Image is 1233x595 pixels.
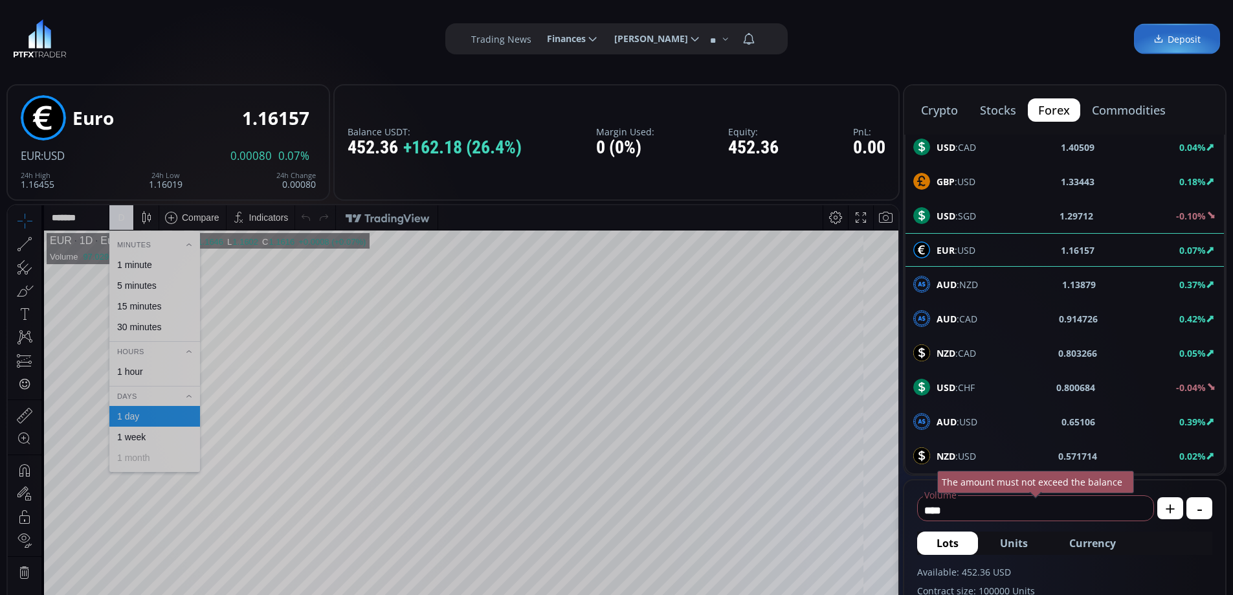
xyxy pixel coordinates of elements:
button: - [1186,497,1212,519]
span: Finances [538,26,586,52]
b: 1.33443 [1061,175,1094,188]
div: 24h Low [149,172,183,179]
div: Euro [72,108,114,128]
div: Toggle Log Scale [840,561,861,585]
div: 0.00080 [276,172,316,189]
div: Toggle Percentage [822,561,840,585]
span: Lots [937,535,959,551]
b: AUD [937,313,957,325]
div: The amount must not exceed the balance [937,471,1134,493]
img: LOGO [13,19,67,58]
b: 0.04% [1179,141,1206,153]
div: Hide Drawings Toolbar [30,530,36,548]
button: commodities [1082,98,1176,122]
span: Units [1000,535,1028,551]
button: crypto [911,98,968,122]
div: D [110,7,117,17]
a: Deposit [1134,24,1220,54]
b: -0.04% [1176,381,1206,394]
b: 0.914726 [1059,312,1098,326]
div: 3m [84,568,96,578]
label: Balance USDT: [348,127,522,137]
b: 1.40509 [1061,140,1094,154]
b: 1.13879 [1062,278,1096,291]
b: 0.02% [1179,450,1206,462]
button: Lots [917,532,978,555]
div: 1d [146,568,157,578]
div: 452.36 [728,138,779,158]
span: :CAD [937,140,976,154]
div: 5d [128,568,138,578]
span: :SGD [937,209,976,223]
div: Days [102,184,192,198]
b: 0.05% [1179,347,1206,359]
label: Available: 452.36 USD [917,565,1212,579]
b: NZD [937,347,955,359]
div: 30 minutes [109,117,153,127]
div: 97.029K [75,47,106,56]
div: 1D [64,30,85,41]
label: Margin Used: [596,127,654,137]
b: GBP [937,175,955,188]
span: +162.18 (26.4%) [403,138,522,158]
span: 0.07% [278,150,309,162]
div: 1 month [109,247,142,258]
b: AUD [937,278,957,291]
span: 0.00080 [230,150,272,162]
div: auto [866,568,883,578]
button: 13:15:03 (UTC) [739,561,810,585]
span: [PERSON_NAME] [605,26,688,52]
b: 0.39% [1179,416,1206,428]
span: :NZD [937,278,978,291]
div: Go to [173,561,194,585]
button: stocks [970,98,1027,122]
span: :USD [937,449,976,463]
div: Euro [85,30,115,41]
div: 1 hour [109,161,135,172]
div: 1.1616 [261,32,287,41]
div: 15 minutes [109,96,153,106]
span: :CHF [937,381,975,394]
button: Currency [1050,532,1135,555]
div: 1 day [109,206,131,216]
div: 1.16019 [149,172,183,189]
div: 24h High [21,172,54,179]
b: NZD [937,450,955,462]
b: 0.803266 [1058,346,1097,360]
div: 0.00 [853,138,885,158]
button: Units [981,532,1047,555]
b: 1.29712 [1060,209,1093,223]
div: 24h Change [276,172,316,179]
span: :USD [41,148,65,163]
span: :USD [937,415,977,429]
div: EUR [42,30,64,41]
span: Deposit [1153,32,1201,46]
div: C [254,32,261,41]
div: log [845,568,857,578]
div: Toggle Auto Scale [861,561,888,585]
span: Currency [1069,535,1116,551]
div: +0.0008 (+0.07%) [291,32,358,41]
span: EUR [21,148,41,163]
b: 0.571714 [1058,449,1097,463]
b: 0.65106 [1061,415,1095,429]
div: 5y [47,568,56,578]
b: AUD [937,416,957,428]
span: 13:15:03 (UTC) [743,568,805,578]
label: Trading News [471,32,531,46]
div: 1.16157 [242,108,309,128]
button: forex [1028,98,1080,122]
div: 452.36 [348,138,522,158]
div: 1.1602 [225,32,250,41]
div: Hours [102,139,192,153]
div: 1.1646 [190,32,216,41]
b: 0.18% [1179,175,1206,188]
button: + [1157,497,1183,519]
div: 1.16455 [21,172,54,189]
b: 0.42% [1179,313,1206,325]
b: 0.800684 [1056,381,1095,394]
div:  [12,173,22,185]
div: Indicators [241,7,281,17]
span: :CAD [937,346,976,360]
